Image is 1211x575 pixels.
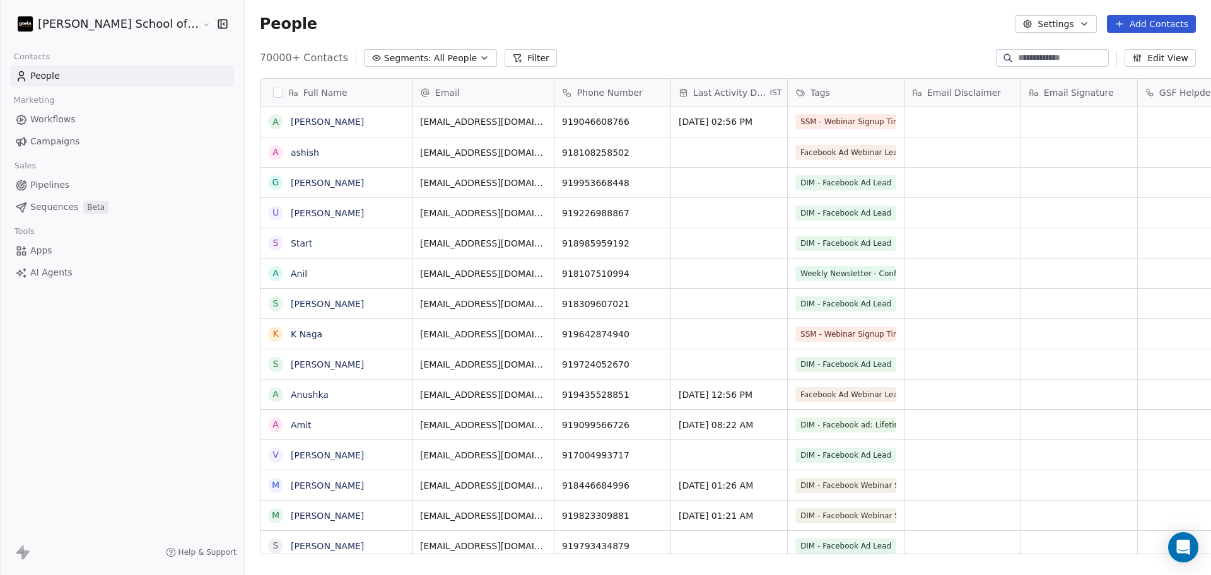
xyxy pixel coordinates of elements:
[260,107,412,555] div: grid
[562,207,663,219] span: 919226988867
[272,115,279,129] div: A
[412,79,554,106] div: Email
[562,328,663,340] span: 919642874940
[562,419,663,431] span: 919099566726
[795,296,896,311] span: DIM - Facebook Ad Lead
[291,238,312,248] a: Start
[420,449,546,462] span: [EMAIL_ADDRESS][DOMAIN_NAME]
[1107,15,1196,33] button: Add Contacts
[15,13,194,35] button: [PERSON_NAME] School of Finance LLP
[795,114,896,129] span: SSM - Webinar Signup Time
[562,479,663,492] span: 918446684996
[435,86,460,99] span: Email
[795,508,896,523] span: DIM - Facebook Webinar Signup Time
[10,175,234,195] a: Pipelines
[291,450,364,460] a: [PERSON_NAME]
[291,359,364,369] a: [PERSON_NAME]
[260,15,317,33] span: People
[291,511,364,521] a: [PERSON_NAME]
[272,146,279,159] div: a
[272,418,279,431] div: A
[303,86,348,99] span: Full Name
[18,16,33,32] img: Zeeshan%20Neck%20Print%20Dark.png
[8,47,56,66] span: Contacts
[420,207,546,219] span: [EMAIL_ADDRESS][DOMAIN_NAME]
[679,115,780,128] span: [DATE] 02:56 PM
[178,547,237,557] span: Help & Support
[420,146,546,159] span: [EMAIL_ADDRESS][DOMAIN_NAME]
[272,297,278,310] div: S
[770,88,782,98] span: IST
[420,540,546,552] span: [EMAIL_ADDRESS][DOMAIN_NAME]
[10,197,234,218] a: SequencesBeta
[384,52,431,65] span: Segments:
[30,113,76,126] span: Workflows
[1021,79,1137,106] div: Email Signature
[30,178,69,192] span: Pipelines
[272,236,278,250] div: S
[272,479,279,492] div: M
[795,387,896,402] span: Facebook Ad Webinar Lead
[272,206,279,219] div: U
[577,86,643,99] span: Phone Number
[83,201,108,214] span: Beta
[166,547,237,557] a: Help & Support
[291,480,364,491] a: [PERSON_NAME]
[679,388,780,401] span: [DATE] 12:56 PM
[30,200,78,214] span: Sequences
[904,79,1021,106] div: Email Disclaimer
[562,146,663,159] span: 918108258502
[272,448,279,462] div: V
[1044,86,1114,99] span: Email Signature
[505,49,557,67] button: Filter
[420,298,546,310] span: [EMAIL_ADDRESS][DOMAIN_NAME]
[420,479,546,492] span: [EMAIL_ADDRESS][DOMAIN_NAME]
[420,328,546,340] span: [EMAIL_ADDRESS][DOMAIN_NAME]
[30,69,60,83] span: People
[260,79,412,106] div: Full Name
[671,79,787,106] div: Last Activity DateIST
[1168,532,1198,562] div: Open Intercom Messenger
[562,449,663,462] span: 917004993717
[562,509,663,522] span: 919823309881
[562,177,663,189] span: 919953668448
[420,358,546,371] span: [EMAIL_ADDRESS][DOMAIN_NAME]
[562,540,663,552] span: 919793434879
[272,539,278,552] div: S
[10,262,234,283] a: AI Agents
[272,388,279,401] div: A
[795,175,896,190] span: DIM - Facebook Ad Lead
[554,79,670,106] div: Phone Number
[291,117,364,127] a: [PERSON_NAME]
[291,208,364,218] a: [PERSON_NAME]
[562,298,663,310] span: 918309607021
[30,135,79,148] span: Campaigns
[291,390,329,400] a: Anushka
[272,267,279,280] div: A
[693,86,768,99] span: Last Activity Date
[260,50,348,66] span: 70000+ Contacts
[562,388,663,401] span: 919435528851
[927,86,1001,99] span: Email Disclaimer
[795,327,896,342] span: SSM - Webinar Signup Time
[562,237,663,250] span: 918985959192
[679,419,780,431] span: [DATE] 08:22 AM
[795,478,896,493] span: DIM - Facebook Webinar Signup Time
[420,177,546,189] span: [EMAIL_ADDRESS][DOMAIN_NAME]
[420,419,546,431] span: [EMAIL_ADDRESS][DOMAIN_NAME]
[795,236,896,251] span: DIM - Facebook Ad Lead
[272,176,279,189] div: G
[795,448,896,463] span: DIM - Facebook Ad Lead
[420,237,546,250] span: [EMAIL_ADDRESS][DOMAIN_NAME]
[795,266,896,281] span: Weekly Newsletter - Confirmed
[795,145,896,160] span: Facebook Ad Webinar Lead
[291,541,364,551] a: [PERSON_NAME]
[1015,15,1096,33] button: Settings
[562,267,663,280] span: 918107510994
[420,388,546,401] span: [EMAIL_ADDRESS][DOMAIN_NAME]
[10,240,234,261] a: Apps
[30,266,73,279] span: AI Agents
[10,109,234,130] a: Workflows
[679,479,780,492] span: [DATE] 01:26 AM
[562,358,663,371] span: 919724052670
